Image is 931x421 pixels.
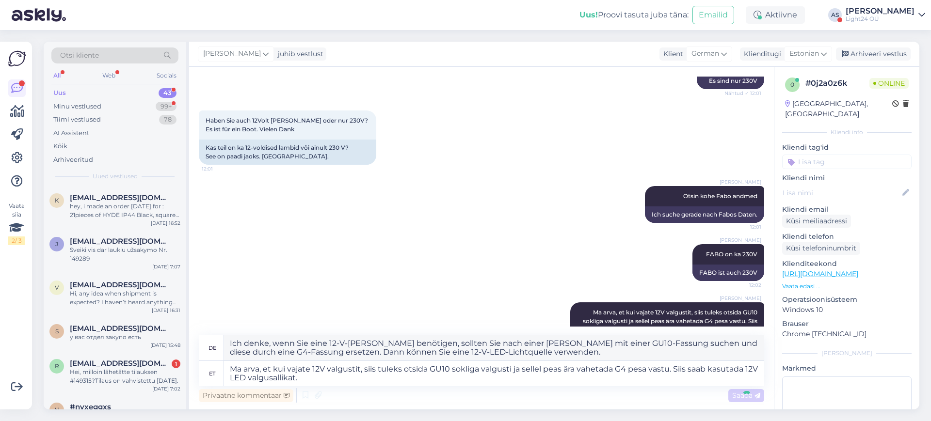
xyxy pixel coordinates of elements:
a: [URL][DOMAIN_NAME] [782,269,858,278]
span: Uued vestlused [93,172,138,181]
div: Küsi telefoninumbrit [782,242,860,255]
span: shahzoda@ovivoelektrik.com.tr [70,324,171,333]
div: Sveiki vis dar laukiu užsakymo Nr. 149289 [70,246,180,263]
div: Hi, any idea when shipment is expected? I haven’t heard anything yet. Commande n°149638] ([DATE])... [70,289,180,307]
p: Brauser [782,319,912,329]
span: 0 [790,81,794,88]
span: vanheiningenruud@gmail.com [70,281,171,289]
span: j [55,240,58,248]
p: Windows 10 [782,305,912,315]
div: у вас отдел закупо есть [70,333,180,342]
div: [DATE] 16:52 [151,219,180,227]
div: Arhiveeri vestlus [836,47,911,61]
span: Ma arva, et kui vajate 12V valgustit, siis tuleks otsida GU10 sokliga valgusti ja sellel peas ära... [583,309,759,333]
p: Kliendi tag'id [782,142,912,153]
span: 12:01 [202,165,238,172]
span: 12:01 [725,223,761,231]
span: Haben Sie auch 12Volt [PERSON_NAME] oder nur 230V? Es ist für ein Boot. Vielen Dank [206,117,369,133]
div: Ich suche gerade nach Fabos Daten. [645,206,764,223]
input: Lisa nimi [783,187,900,198]
div: Proovi tasuta juba täna: [579,9,689,21]
p: Kliendi telefon [782,232,912,242]
div: juhib vestlust [274,49,323,59]
div: AI Assistent [53,128,89,138]
span: kuninkaantie752@gmail.com [70,193,171,202]
div: AS [828,8,842,22]
div: Kliendi info [782,128,912,137]
div: Socials [155,69,178,82]
div: Aktiivne [746,6,805,24]
div: Hei, milloin lähetätte tilauksen #149315?Tilaus on vahvistettu [DATE]. [70,368,180,385]
div: Kas teil on ka 12-voldised lambid või ainult 230 V? See on paadi jaoks. [GEOGRAPHIC_DATA]. [199,140,376,165]
div: Uus [53,88,66,98]
span: [PERSON_NAME] [720,178,761,186]
div: Light24 OÜ [846,15,915,23]
span: [PERSON_NAME] [720,236,761,244]
img: Askly Logo [8,49,26,68]
div: Web [100,69,117,82]
div: Klienditugi [740,49,781,59]
span: FABO on ka 230V [706,250,757,258]
span: 12:02 [725,281,761,289]
div: Tiimi vestlused [53,115,101,125]
p: Vaata edasi ... [782,282,912,291]
div: 2 / 3 [8,236,25,245]
p: Klienditeekond [782,259,912,269]
a: [PERSON_NAME]Light24 OÜ [846,7,925,23]
span: s [55,327,59,335]
span: Otsi kliente [60,50,99,61]
div: 1 [172,359,180,368]
p: Chrome [TECHNICAL_ID] [782,329,912,339]
span: n [54,406,59,413]
div: [DATE] 16:31 [152,307,180,314]
span: #nyxeggxs [70,403,111,411]
div: # 0j2a0z6k [805,78,869,89]
div: Küsi meiliaadressi [782,215,851,228]
span: Otsin kohe Fabo andmed [683,192,757,200]
div: Arhiveeritud [53,155,93,165]
div: [PERSON_NAME] [846,7,915,15]
button: Emailid [692,6,734,24]
p: Kliendi nimi [782,173,912,183]
span: r [55,362,59,370]
p: Kliendi email [782,204,912,215]
span: Online [869,78,909,89]
span: Nähtud ✓ 12:01 [724,90,761,97]
div: [DATE] 15:48 [150,342,180,349]
span: k [55,197,59,204]
b: Uus! [579,10,598,19]
div: [PERSON_NAME] [782,349,912,358]
div: Kõik [53,141,67,151]
div: Vaata siia [8,202,25,245]
p: Märkmed [782,363,912,374]
span: Estonian [789,48,819,59]
div: Minu vestlused [53,102,101,111]
div: [DATE] 7:02 [152,385,180,392]
div: hey, i made an order [DATE] for : 21pieces of HYDE IP44 Black, square lamps We opened the package... [70,202,180,219]
span: justmisius@gmail.com [70,237,171,246]
input: Lisa tag [782,155,912,169]
div: [DATE] 7:07 [152,263,180,270]
div: 99+ [156,102,177,111]
div: [GEOGRAPHIC_DATA], [GEOGRAPHIC_DATA] [785,99,892,119]
span: v [55,284,59,291]
span: [PERSON_NAME] [720,295,761,302]
span: [PERSON_NAME] [203,48,261,59]
div: Klient [659,49,683,59]
div: FABO ist auch 230V [692,265,764,281]
div: 43 [159,88,177,98]
div: 78 [159,115,177,125]
span: German [691,48,719,59]
div: All [51,69,63,82]
span: ritvaleinonen@hotmail.com [70,359,171,368]
p: Operatsioonisüsteem [782,295,912,305]
div: Es sind nur 230V [697,73,764,89]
